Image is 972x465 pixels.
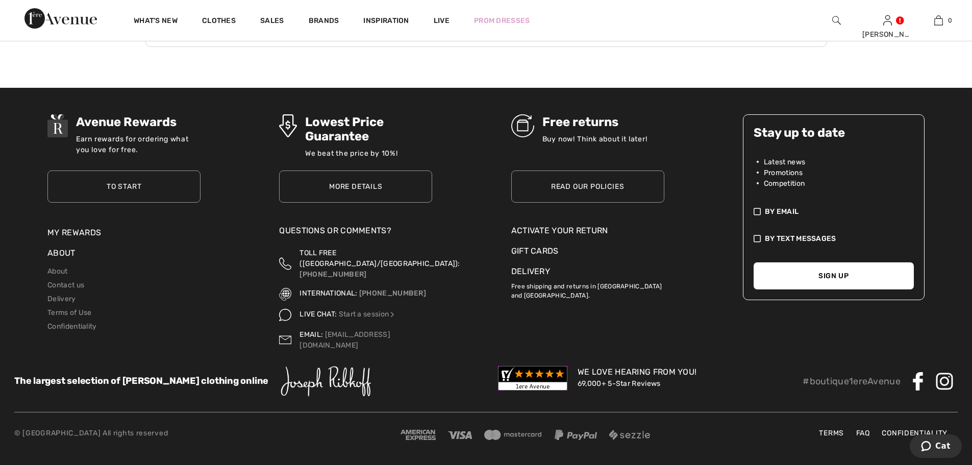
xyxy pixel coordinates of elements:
font: About [47,248,76,258]
a: Contact us [47,281,84,289]
a: My rewards [47,228,101,237]
font: EMAIL: [300,330,323,339]
font: Clothes [202,16,236,25]
img: My information [883,14,892,27]
a: Read our policies [511,170,664,203]
a: About [47,267,68,276]
img: Lowest Price Guarantee [279,114,296,137]
img: Avenue Rewards [47,114,68,137]
font: FAQ [856,429,870,437]
button: Sign up [754,262,914,289]
a: Delivery [47,295,76,303]
font: Gift Cards [511,246,559,256]
img: Paypal [555,430,597,440]
font: Inspiration [363,16,409,25]
font: 0 [948,17,952,24]
a: Terms [814,428,849,438]
iframe: Opens a widget where you can chat with one of our agents [910,434,962,460]
a: 0 [913,14,963,27]
img: Facebook [909,372,927,390]
img: MasterCard [484,430,542,440]
img: Joseph Ribkoff [281,366,371,397]
a: Live [434,15,450,26]
font: INTERNATIONAL: [300,289,357,298]
font: Competition [764,179,805,188]
a: 69,000+ 5-Star Reviews [578,379,661,388]
a: To start [47,170,201,203]
a: More details [279,170,432,203]
font: Avenue Rewards [76,115,177,129]
font: Start a session [339,310,389,319]
font: Live [434,16,450,25]
img: check [754,206,761,217]
font: By Email [765,207,799,216]
img: 1st Avenue [24,8,97,29]
img: Instagram [935,372,954,390]
font: The largest selection of [PERSON_NAME] clothing online [14,375,268,386]
font: Prom dresses [474,16,530,25]
a: Brands [309,16,339,27]
img: Contact us [279,329,291,351]
a: FAQ [851,428,875,438]
font: [PHONE_NUMBER] [300,270,366,279]
img: My cart [934,14,943,27]
img: Live Chat [279,309,291,321]
a: Confidentiality [47,322,97,331]
a: Activate your return [511,225,664,237]
a: Gift Cards [511,245,664,257]
font: More details [329,182,383,191]
font: We beat the price by 10%! [305,149,398,158]
font: Activate your return [511,226,608,235]
font: #boutique1ereAvenue [803,376,901,387]
img: Customer Reviews [498,366,567,390]
img: Free returns [511,114,534,137]
font: LIVE CHAT: [300,310,337,319]
font: Stay up to date [754,126,845,140]
a: Log in [883,15,892,25]
font: Sales [260,16,284,25]
img: Toll Free (Canada/EU) [279,248,291,280]
img: research [832,14,841,27]
font: [PERSON_NAME] [862,30,922,39]
font: Delivery [511,266,550,276]
a: Clothes [202,16,236,27]
img: Visa [448,431,471,439]
font: TOLL FREE ([GEOGRAPHIC_DATA]/[GEOGRAPHIC_DATA]): [300,249,460,268]
font: © [GEOGRAPHIC_DATA] All rights reserved [14,429,168,437]
a: What's new [134,16,178,27]
font: Questions or comments? [279,226,391,235]
font: Confidentiality [882,429,948,437]
a: Confidentiality [877,428,953,438]
font: We love hearing from you! [578,367,697,377]
font: Promotions [764,168,803,177]
font: Earn rewards for ordering what you love for free. [76,135,189,154]
font: Read our policies [551,182,625,191]
a: Sales [260,16,284,27]
img: Amex [401,430,436,440]
font: What's new [134,16,178,25]
font: Free shipping and returns in [GEOGRAPHIC_DATA] and [GEOGRAPHIC_DATA]. [511,283,662,299]
font: Brands [309,16,339,25]
font: Lowest Price Guarantee [305,115,384,143]
font: To start [107,182,141,191]
font: [PHONE_NUMBER] [359,289,426,298]
font: Terms [819,429,844,437]
img: check [754,233,761,244]
font: Buy now! Think about it later! [542,135,647,143]
a: Prom dresses [474,15,530,26]
font: Sign up [818,272,849,280]
font: By text messages [765,234,836,243]
img: Sezzle [609,430,650,440]
a: [EMAIL_ADDRESS][DOMAIN_NAME] [300,330,390,350]
img: Live Chat [389,311,396,318]
font: Terms of Use [47,308,92,317]
font: Latest news [764,158,805,166]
